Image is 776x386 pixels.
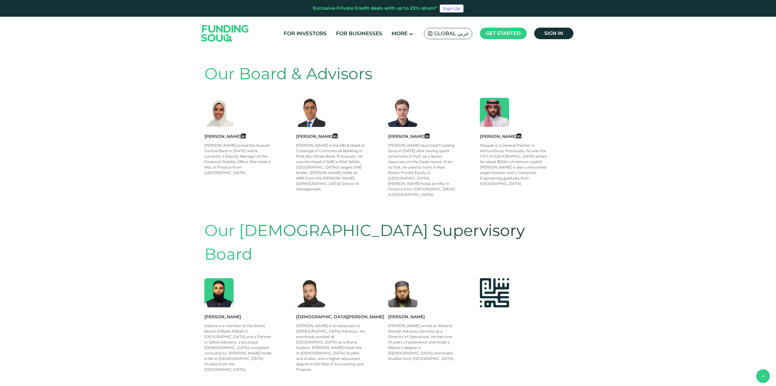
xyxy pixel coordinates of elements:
div: [PERSON_NAME] [388,313,480,320]
div: [DEMOGRAPHIC_DATA][PERSON_NAME] [296,313,388,320]
img: Member Image [296,98,325,127]
a: For Businesses [334,29,384,39]
img: Member Image [388,98,417,127]
img: Member Image [480,278,509,307]
a: Sign Up [440,5,463,12]
img: Member Image [296,278,325,307]
span: Our Board & Advisors [204,64,372,83]
p: [PERSON_NAME] works at Alhamd Shariah Advisory Services as a Director of Operations. He has over ... [388,323,457,361]
div: [PERSON_NAME] [480,133,572,140]
span: Get started [486,30,521,36]
div: [PERSON_NAME] [296,133,388,140]
p: Usama is a member of the Sharia Board of Bank Alfalah in [GEOGRAPHIC_DATA] and a Partner in Safwa... [204,323,273,372]
a: For Investors [282,29,328,39]
div: [PERSON_NAME] [204,313,296,320]
img: Member Image [388,278,417,307]
img: Member Image [204,98,234,127]
span: Global عربي [434,30,469,37]
button: back [756,369,770,383]
img: Member Image [480,98,509,127]
img: Member Image [204,278,234,307]
img: SA Flag [427,31,433,36]
div: [PERSON_NAME] is the MD & Head of Coverage of Commercial Banking in First Abu Dhabi Bank. Previou... [296,143,365,192]
div: [PERSON_NAME] launched Funding Souq in [DATE] after having spent some time in PwC as a Senior Ass... [388,143,457,197]
span: Sign in [544,30,563,36]
div: [PERSON_NAME] [388,133,480,140]
p: [PERSON_NAME] is an Associate in [DEMOGRAPHIC_DATA] Advisory. He previously worked at [GEOGRAPHIC... [296,323,365,372]
a: Sign in [534,28,573,39]
div: Musaab is a General Partner in VentureSouq. Previously, he was the CFO of [GEOGRAPHIC_DATA] where... [480,143,549,186]
div: [PERSON_NAME] [204,133,296,140]
div: Exclusive Private Credit deals with up to 23% return* [313,5,437,12]
img: Logo [195,18,255,49]
div: [PERSON_NAME] joined the Kuwait Central Bank in [DATE] and is currently a Deputy Manager of the F... [204,143,273,176]
span: Our [DEMOGRAPHIC_DATA] Supervisory Board [204,221,525,264]
span: More [391,30,408,36]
